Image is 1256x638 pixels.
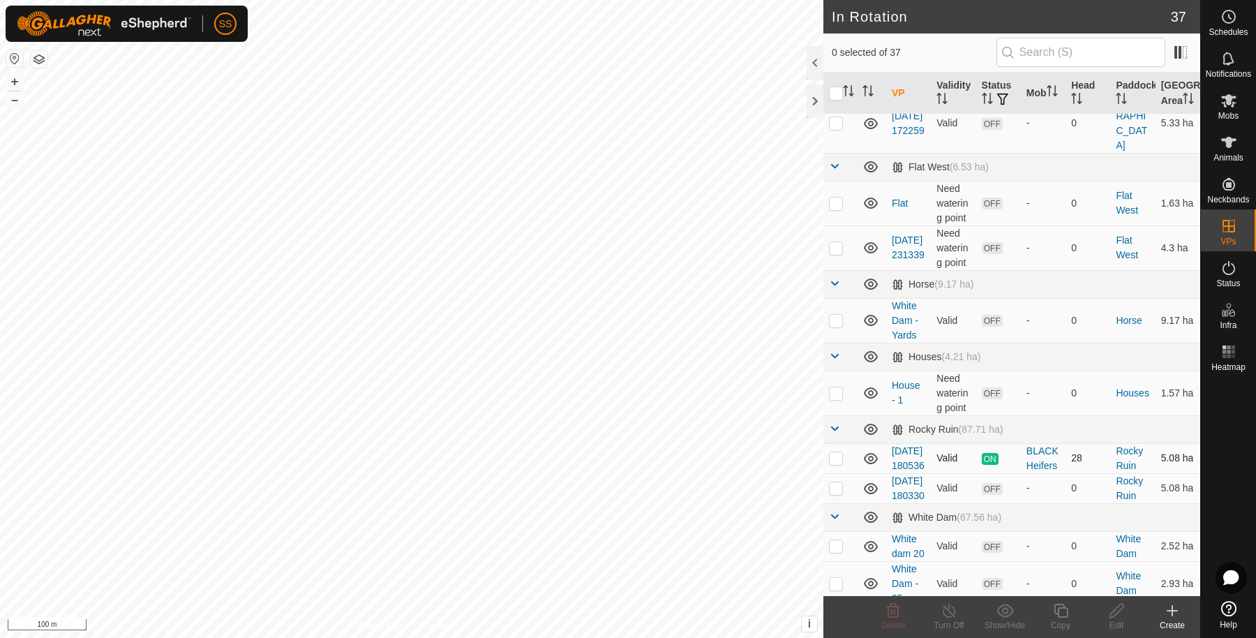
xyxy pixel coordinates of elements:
div: Flat West [892,161,989,173]
td: 5.08 ha [1156,443,1200,473]
a: White dam 20 [892,533,925,559]
td: 28 [1066,443,1110,473]
div: Copy [1033,619,1089,632]
div: Horse [892,279,973,290]
th: Validity [931,73,975,114]
td: 0 [1066,561,1110,606]
div: Houses [892,351,981,363]
div: - [1026,577,1060,591]
div: Turn Off [921,619,977,632]
a: [DATE] 180330 [892,475,925,501]
div: - [1026,313,1060,328]
span: Help [1220,621,1237,629]
input: Search (S) [996,38,1165,67]
a: Flat West [1116,235,1138,260]
span: Animals [1213,154,1243,162]
div: - [1026,539,1060,554]
td: Valid [931,561,975,606]
div: Edit [1089,619,1144,632]
button: – [6,91,23,108]
a: Flat West [1116,190,1138,216]
a: Horse [1116,315,1142,326]
p-sorticon: Activate to sort [982,95,993,106]
span: (67.56 ha) [957,512,1001,523]
div: - [1026,116,1060,131]
span: OFF [982,242,1003,254]
a: Houses [1116,387,1149,399]
a: White Dam [1116,533,1141,559]
th: Mob [1021,73,1066,114]
td: Valid [931,298,975,343]
td: 0 [1066,531,1110,561]
span: OFF [982,315,1003,327]
button: + [6,73,23,90]
span: Heatmap [1211,363,1246,371]
th: Status [976,73,1021,114]
button: i [802,616,817,632]
span: (9.17 ha) [934,279,973,290]
span: ON [982,453,999,465]
td: 9.17 ha [1156,298,1200,343]
div: - [1026,241,1060,255]
div: White Dam [892,512,1001,524]
td: 2.93 ha [1156,561,1200,606]
span: 37 [1171,6,1186,27]
td: Need watering point [931,181,975,225]
span: VPs [1220,237,1236,246]
a: Rocky Ruin [1116,475,1143,501]
td: 1.57 ha [1156,371,1200,415]
div: - [1026,196,1060,211]
div: - [1026,386,1060,401]
a: Privacy Policy [357,620,409,632]
a: [GEOGRAPHIC_DATA] [1116,96,1148,151]
a: Rocky Ruin [1116,445,1143,471]
th: Head [1066,73,1110,114]
td: Valid [931,531,975,561]
td: 5.33 ha [1156,94,1200,153]
div: - [1026,481,1060,496]
a: Contact Us [426,620,467,632]
p-sorticon: Activate to sort [843,87,854,98]
h2: In Rotation [832,8,1171,25]
th: [GEOGRAPHIC_DATA] Area [1156,73,1200,114]
span: (6.53 ha) [950,161,989,172]
a: Help [1201,595,1256,635]
p-sorticon: Activate to sort [1047,87,1058,98]
a: White Dam - 25 [892,563,918,604]
a: [DATE] 231339 [892,235,925,260]
td: 0 [1066,225,1110,270]
p-sorticon: Activate to sort [862,87,874,98]
td: 0 [1066,94,1110,153]
th: Paddock [1110,73,1155,114]
td: 0 [1066,371,1110,415]
span: (87.71 ha) [959,424,1003,435]
td: 0 [1066,181,1110,225]
span: Status [1216,279,1240,288]
th: VP [886,73,931,114]
span: OFF [982,387,1003,399]
img: Gallagher Logo [17,11,191,36]
span: Mobs [1218,112,1239,120]
span: Notifications [1206,70,1251,78]
td: 2.52 ha [1156,531,1200,561]
div: Rocky Ruin [892,424,1003,436]
td: 0 [1066,473,1110,503]
td: Valid [931,94,975,153]
button: Map Layers [31,51,47,68]
td: Need watering point [931,225,975,270]
span: OFF [982,578,1003,590]
span: OFF [982,198,1003,209]
span: OFF [982,118,1003,130]
td: 4.3 ha [1156,225,1200,270]
p-sorticon: Activate to sort [936,95,948,106]
span: Delete [881,621,906,630]
span: OFF [982,541,1003,553]
td: 1.63 ha [1156,181,1200,225]
span: Neckbands [1207,195,1249,204]
span: 0 selected of 37 [832,45,996,60]
td: 5.08 ha [1156,473,1200,503]
p-sorticon: Activate to sort [1071,95,1082,106]
div: Show/Hide [977,619,1033,632]
p-sorticon: Activate to sort [1183,95,1194,106]
span: i [808,618,811,630]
